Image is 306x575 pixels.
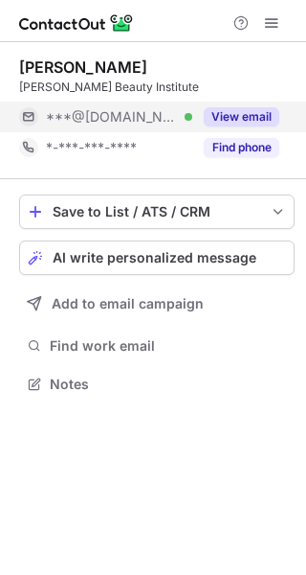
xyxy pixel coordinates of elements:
button: Add to email campaign [19,287,295,321]
div: Save to List / ATS / CRM [53,204,261,219]
button: save-profile-one-click [19,195,295,229]
button: AI write personalized message [19,241,295,275]
button: Notes [19,371,295,398]
span: Find work email [50,337,287,355]
span: AI write personalized message [53,250,256,265]
div: [PERSON_NAME] Beauty Institute [19,79,295,96]
button: Reveal Button [204,107,279,126]
span: Notes [50,376,287,393]
img: ContactOut v5.3.10 [19,11,134,34]
button: Find work email [19,333,295,359]
div: [PERSON_NAME] [19,57,147,77]
span: Add to email campaign [52,296,204,311]
span: ***@[DOMAIN_NAME] [46,108,178,126]
button: Reveal Button [204,138,279,157]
